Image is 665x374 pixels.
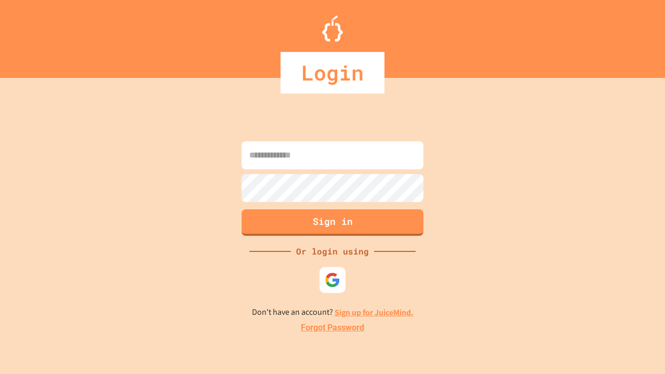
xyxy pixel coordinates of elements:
[621,332,655,364] iframe: chat widget
[325,272,340,288] img: google-icon.svg
[291,245,374,258] div: Or login using
[335,307,414,318] a: Sign up for JuiceMind.
[242,209,423,236] button: Sign in
[301,322,364,334] a: Forgot Password
[281,52,384,94] div: Login
[322,16,343,42] img: Logo.svg
[579,287,655,331] iframe: chat widget
[252,306,414,319] p: Don't have an account?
